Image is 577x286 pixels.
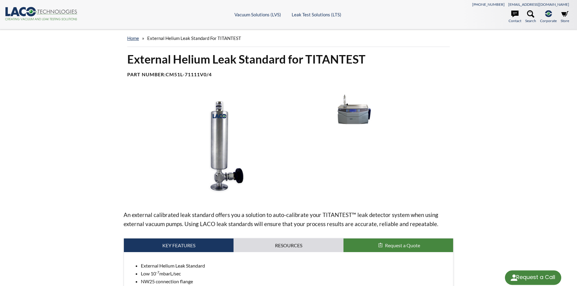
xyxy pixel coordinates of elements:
a: Leak Test Solutions (LTS) [292,12,341,17]
p: An external calibrated leak standard offers you a solution to auto-calibrate your TITANTEST™ leak... [124,210,454,228]
h1: External Helium Leak Standard for TITANTEST [127,52,450,67]
a: Contact [509,10,521,24]
button: Request a Quote [343,238,453,252]
a: Resources [234,238,343,252]
span: Corporate [540,18,557,24]
a: Store [561,10,569,24]
li: NW25 connection flange [141,278,449,285]
img: Stainless steel external reservoir leak standard with white label [124,92,317,201]
b: CM51L-71111V0/4 [166,71,212,77]
img: round button [509,273,519,282]
div: » [127,30,450,47]
a: Key Features [124,238,234,252]
div: Request a Call [505,270,561,285]
span: External Helium Leak Standard for TITANTEST [147,35,241,41]
h4: Part Number: [127,71,450,78]
sup: -7 [156,270,159,274]
a: [EMAIL_ADDRESS][DOMAIN_NAME] [508,2,569,7]
a: Vacuum Solutions (LVS) [234,12,281,17]
a: Search [525,10,536,24]
a: [PHONE_NUMBER] [472,2,505,7]
div: Request a Call [516,270,555,284]
li: External Helium Leak Standard [141,262,449,270]
a: home [127,35,139,41]
img: TitanTest with External Leak Standard, front view [321,92,384,127]
li: Low 10 mbarL/sec [141,270,449,278]
span: Request a Quote [385,242,420,248]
